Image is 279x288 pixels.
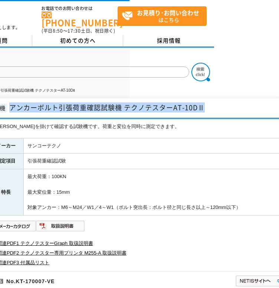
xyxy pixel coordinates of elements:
span: はこちら [122,7,206,25]
strong: お見積り･お問い合わせ [137,8,199,17]
a: 初めての方へ [32,35,123,46]
span: 初めての方へ [60,36,96,45]
a: 採用情報 [123,35,214,46]
img: btn_search.png [191,63,210,81]
span: 17:30 [68,27,81,34]
a: [PHONE_NUMBER] [42,12,118,27]
span: (平日 ～ 土日、祝日除く) [42,27,115,34]
img: 取扱説明書 [36,220,85,232]
a: 取扱説明書 [36,225,85,230]
a: お見積り･お問い合わせはこちら [118,6,207,26]
span: 8:50 [53,27,63,34]
span: お電話でのお問い合わせは [42,6,118,11]
span: アンカーボルト引張荷重確認試験機 テクノテスターAT-10DⅡ [9,102,205,112]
